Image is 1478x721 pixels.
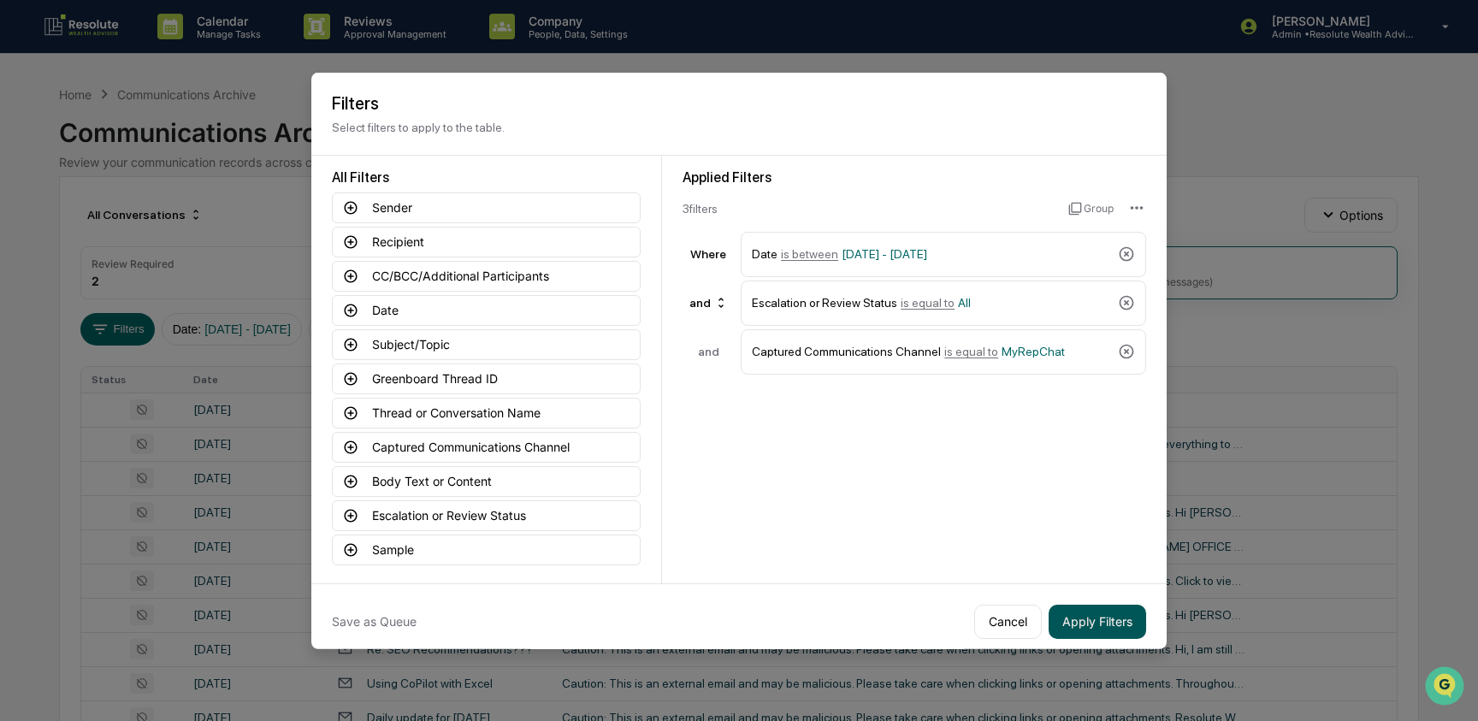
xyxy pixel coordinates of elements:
[291,136,311,157] button: Start new chat
[683,345,734,358] div: and
[332,397,641,428] button: Thread or Conversation Name
[34,248,108,265] span: Data Lookup
[332,328,641,359] button: Subject/Topic
[117,209,219,239] a: 🗄️Attestations
[121,289,207,303] a: Powered byPylon
[332,294,641,325] button: Date
[170,290,207,303] span: Pylon
[683,247,734,261] div: Where
[332,168,641,185] div: All Filters
[958,296,971,310] span: All
[332,226,641,257] button: Recipient
[58,131,281,148] div: Start new chat
[752,287,1111,317] div: Escalation or Review Status
[752,336,1111,366] div: Captured Communications Channel
[944,345,998,358] span: is equal to
[1423,665,1469,711] iframe: Open customer support
[34,216,110,233] span: Preclearance
[781,247,838,261] span: is between
[683,201,1055,215] div: 3 filter s
[332,260,641,291] button: CC/BCC/Additional Participants
[683,168,1146,185] div: Applied Filters
[1002,345,1065,358] span: MyRepChat
[332,499,641,530] button: Escalation or Review Status
[124,217,138,231] div: 🗄️
[17,131,48,162] img: 1746055101610-c473b297-6a78-478c-a979-82029cc54cd1
[752,239,1111,269] div: Date
[1049,604,1146,638] button: Apply Filters
[332,604,417,638] button: Save as Queue
[332,431,641,462] button: Captured Communications Channel
[683,289,735,316] div: and
[842,247,927,261] span: [DATE] - [DATE]
[10,241,115,272] a: 🔎Data Lookup
[17,36,311,63] p: How can we help?
[332,92,1146,113] h2: Filters
[332,120,1146,133] p: Select filters to apply to the table.
[17,217,31,231] div: 🖐️
[332,465,641,496] button: Body Text or Content
[901,296,955,310] span: is equal to
[10,209,117,239] a: 🖐️Preclearance
[141,216,212,233] span: Attestations
[974,604,1042,638] button: Cancel
[332,363,641,393] button: Greenboard Thread ID
[58,148,216,162] div: We're available if you need us!
[332,192,641,222] button: Sender
[332,534,641,564] button: Sample
[1068,194,1114,222] button: Group
[17,250,31,263] div: 🔎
